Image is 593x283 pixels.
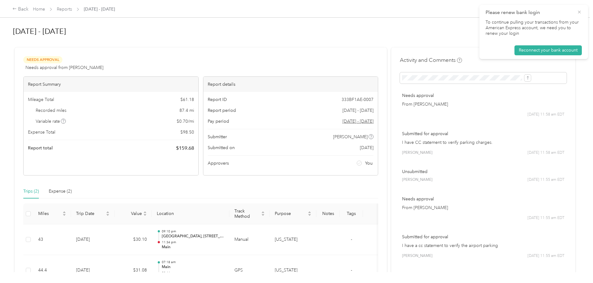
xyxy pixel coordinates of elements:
span: caret-up [106,210,110,214]
th: Notes [316,203,340,224]
span: Recorded miles [36,107,66,114]
span: [PERSON_NAME] [333,134,368,140]
span: [DATE] 11:55 am EDT [527,215,564,221]
span: Mileage Total [28,96,54,103]
div: Back [12,6,29,13]
p: Please renew bank login [486,9,573,16]
td: [DATE] [71,224,115,255]
p: [GEOGRAPHIC_DATA], [STREET_ADDRESS][PERSON_NAME] [162,234,224,239]
span: caret-up [308,210,311,214]
span: Miles [38,211,61,216]
span: [DATE] 11:58 am EDT [527,150,564,156]
p: I have CC statement to verify parking charges. [402,139,564,146]
div: Report Summary [24,77,198,92]
span: - [351,237,352,242]
span: $ 98.50 [180,129,194,135]
p: 11:34 pm [162,240,224,244]
span: [DATE] - [DATE] [342,107,373,114]
p: From [PERSON_NAME] [402,204,564,211]
span: [DATE] - [DATE] [84,6,115,12]
span: - [351,267,352,273]
span: [PERSON_NAME] [402,150,432,156]
p: 09:10 pm [162,229,224,234]
td: 43 [33,224,71,255]
span: You [365,160,373,167]
span: caret-down [261,213,265,217]
th: Miles [33,203,71,224]
th: Track Method [229,203,270,224]
span: Trip Date [76,211,105,216]
span: Submitted on [208,144,235,151]
span: Go to pay period [342,118,373,125]
h4: Activity and Comments [400,56,462,64]
th: Trip Date [71,203,115,224]
span: caret-up [143,210,147,214]
span: caret-up [62,210,66,214]
div: Expense (2) [49,188,72,195]
p: Main [162,244,224,250]
th: Purpose [270,203,316,224]
span: Needs approval from [PERSON_NAME] [25,64,103,71]
p: From [PERSON_NAME] [402,101,564,107]
span: caret-down [143,213,147,217]
span: caret-down [106,213,110,217]
span: [PERSON_NAME] [402,177,432,183]
td: Florida [270,224,316,255]
p: Submitted for approval [402,234,564,240]
span: Report period [208,107,236,114]
th: Tags [340,203,363,224]
span: Expense Total [28,129,55,135]
p: To continue pulling your transactions from your American Express account, we need you to renew yo... [486,20,582,37]
td: Manual [229,224,270,255]
p: 08:44 am [162,271,224,275]
span: Value [120,211,142,216]
span: [DATE] 11:55 am EDT [527,177,564,183]
span: Variable rate [36,118,66,125]
span: $ 61.18 [180,96,194,103]
span: [DATE] [360,144,373,151]
span: Approvers [208,160,229,167]
a: Home [33,7,45,12]
span: $ 159.68 [176,144,194,152]
th: Location [152,203,229,224]
span: [DATE] 11:55 am EDT [527,253,564,259]
span: Report total [28,145,53,151]
h1: Sep 29 - Oct 5, 2025 [13,24,508,39]
p: I have a cc statement to verify the airport parking [402,242,564,249]
button: Reconnect your bank account [514,45,582,55]
span: 333BF1AE-0007 [342,96,373,103]
span: caret-down [62,213,66,217]
span: Report ID [208,96,227,103]
a: Reports [57,7,72,12]
span: 87.4 mi [179,107,194,114]
p: Needs approval [402,92,564,99]
td: $30.10 [115,224,152,255]
span: caret-up [261,210,265,214]
p: Unsubmitted [402,168,564,175]
div: Trips (2) [23,188,39,195]
span: [DATE] 11:58 am EDT [527,112,564,117]
p: Main [162,264,224,270]
span: caret-down [308,213,311,217]
div: Report details [203,77,378,92]
p: Submitted for approval [402,130,564,137]
span: [PERSON_NAME] [402,253,432,259]
iframe: Everlance-gr Chat Button Frame [558,248,593,283]
span: Submitter [208,134,227,140]
span: $ 0.70 / mi [177,118,194,125]
span: Needs Approval [23,56,62,63]
th: Value [115,203,152,224]
span: Pay period [208,118,229,125]
span: Track Method [234,208,260,219]
span: Purpose [275,211,306,216]
p: 07:18 am [162,260,224,264]
p: Needs approval [402,196,564,202]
